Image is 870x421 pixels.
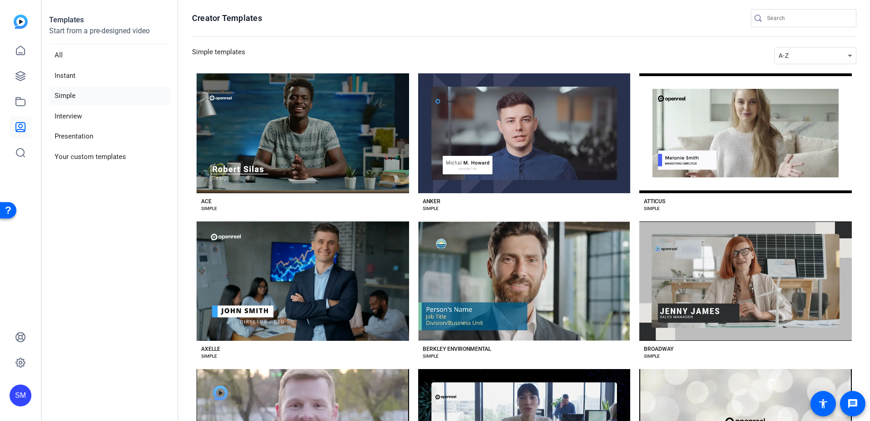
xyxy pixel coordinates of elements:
span: A-Z [779,52,789,59]
div: ACE [201,198,212,205]
button: Template image [197,221,409,341]
div: ANKER [423,198,440,205]
button: Template image [418,221,631,341]
li: Your custom templates [49,148,170,166]
button: Template image [639,221,852,341]
li: All [49,46,170,65]
div: BERKLEY ENVIRONMENTAL [423,345,491,353]
h1: Creator Templates [192,13,262,24]
div: SIMPLE [644,353,660,360]
div: AXELLE [201,345,220,353]
h3: Simple templates [192,47,245,64]
div: SIMPLE [644,205,660,212]
mat-icon: message [847,398,858,409]
strong: Templates [49,15,84,24]
li: Instant [49,67,170,85]
button: Template image [197,73,409,193]
li: Presentation [49,127,170,146]
div: SIMPLE [423,205,439,212]
div: SM [10,385,31,406]
mat-icon: accessibility [818,398,829,409]
input: Search [767,13,849,24]
div: SIMPLE [423,353,439,360]
p: Start from a pre-designed video [49,26,170,44]
button: Template image [639,73,852,193]
div: ATTICUS [644,198,665,205]
div: BROADWAY [644,345,673,353]
li: Simple [49,87,170,105]
button: Template image [418,73,631,193]
img: blue-gradient.svg [14,15,28,29]
li: Interview [49,107,170,126]
div: SIMPLE [201,353,217,360]
div: SIMPLE [201,205,217,212]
